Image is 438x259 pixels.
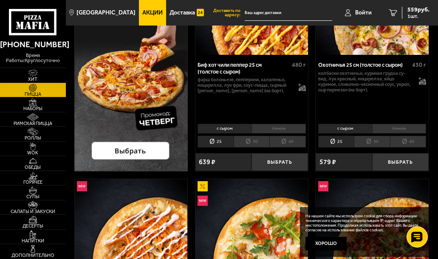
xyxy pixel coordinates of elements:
li: тонкое [251,124,306,134]
input: Ваш адрес доставки [245,5,332,21]
li: 40 [269,136,305,148]
img: Акционный [198,181,208,191]
p: фарш болоньезе, пепперони, халапеньо, моцарелла, лук фри, соус-пицца, сырный [PERSON_NAME], [PERS... [198,77,294,94]
div: Биф хот чили пеппер 25 см (толстое с сыром) [198,62,289,75]
button: Выбрать [372,153,429,171]
span: 639 ₽ [199,159,215,165]
img: Новинка [77,181,87,191]
button: Выбрать [251,153,308,171]
span: 480 г [292,61,306,68]
li: 30 [354,136,390,148]
span: Войти [355,10,372,16]
span: 430 г [412,61,426,68]
span: Акции [142,10,163,16]
li: 25 [318,136,354,148]
span: Доставить по адресу: [207,9,245,17]
span: [GEOGRAPHIC_DATA] [76,10,136,16]
img: 15daf4d41897b9f0e9f617042186c801.svg [197,7,204,17]
span: Доставка [170,10,195,16]
img: Новинка [198,196,208,206]
span: 1 шт. [407,14,430,19]
p: колбаски охотничьи, куриная грудка су-вид, лук красный, моцарелла, яйцо куриное, сливочно-чесночн... [318,71,414,93]
li: 40 [390,136,426,148]
button: Хорошо [305,237,347,250]
img: Новинка [318,181,328,191]
p: На нашем сайте мы используем cookie для сбора информации технического характера и обрабатываем IP... [305,213,420,233]
li: с сыром [198,124,251,134]
li: с сыром [318,124,372,134]
span: 559 руб. [407,7,430,13]
li: тонкое [372,124,427,134]
span: 579 ₽ [319,159,336,165]
li: 30 [234,136,269,148]
div: Охотничья 25 см (толстое с сыром) [318,62,410,68]
li: 25 [198,136,233,148]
